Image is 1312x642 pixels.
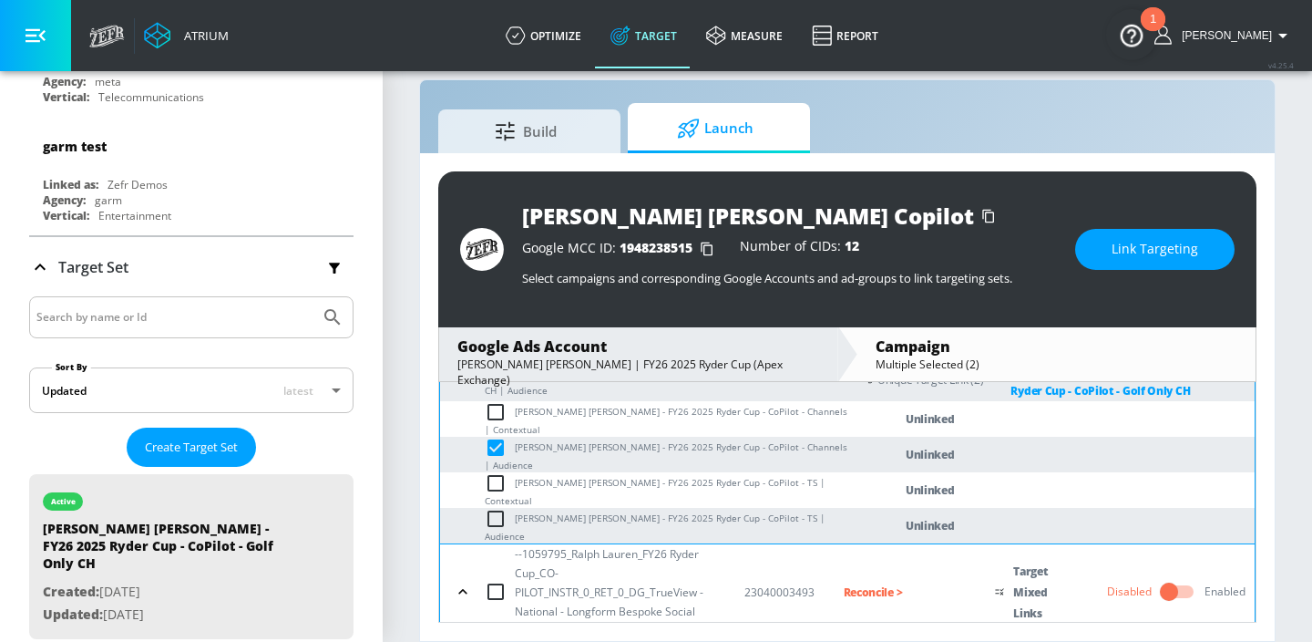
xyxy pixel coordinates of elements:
div: active[PERSON_NAME] [PERSON_NAME] - FY26 2025 Ryder Cup - CoPilot - Golf Only CHCreated:[DATE]Upd... [29,474,354,639]
a: optimize [491,3,596,68]
div: Agency: [43,192,86,208]
p: [DATE] [43,581,298,604]
span: v 4.25.4 [1268,60,1294,70]
p: Select campaigns and corresponding Google Accounts and ad-groups to link targeting sets. [522,270,1057,286]
div: Google MCC ID: [522,240,722,258]
div: Multiple Selected (2) [876,357,1237,372]
a: measure [692,3,797,68]
div: Vertical: [43,89,89,105]
td: [PERSON_NAME] [PERSON_NAME] - FY26 2025 Ryder Cup - CoPilot - TS | Audience [440,508,856,544]
button: Link Targeting [1075,229,1235,270]
a: Atrium [144,22,229,49]
td: [PERSON_NAME] [PERSON_NAME] - FY26 2025 Ryder Cup - CoPilot - Channels | Audience [440,437,856,472]
div: Atrium [177,27,229,44]
div: garm testLinked as:Zefr DemosAgency:garmVertical:Entertainment [29,124,354,228]
span: Link Targeting [1112,238,1198,261]
div: garm [95,192,122,208]
div: Agency: [43,74,86,89]
p: Unlinked [906,409,955,430]
div: Enabled [1204,584,1245,600]
input: Search by name or Id [36,305,313,329]
p: Target Set [58,257,128,277]
div: Google Ads Account[PERSON_NAME] [PERSON_NAME] | FY26 2025 Ryder Cup (Apex Exchange) [439,327,837,381]
div: Target Set [29,237,354,297]
div: Linked as: [43,177,98,192]
a: Target [596,3,692,68]
div: Campaign [876,337,1237,357]
p: Unlinked [906,515,955,536]
td: [PERSON_NAME] [PERSON_NAME] - FY26 2025 Ryder Cup - CoPilot - Channels | Contextual [440,401,856,437]
span: Created: [43,583,99,600]
div: Disabled [1107,584,1152,600]
div: Vertical: [43,208,89,223]
span: 12 [845,237,859,254]
span: latest [283,383,313,399]
p: Reconcile > [844,582,967,603]
div: Telecommunications [98,89,204,105]
p: Unlinked [906,480,955,501]
span: Launch [646,107,784,150]
td: [PERSON_NAME] [PERSON_NAME] - FY26 2025 Ryder Cup - CoPilot - TS | Contextual [440,472,856,508]
button: Open Resource Center, 1 new notification [1106,9,1157,60]
div: meta [95,74,121,89]
label: Sort By [52,361,91,373]
button: [PERSON_NAME] [1154,25,1294,47]
div: Google Ads Account [457,337,819,357]
div: active [51,497,76,506]
p: Unlinked [906,444,955,465]
a: Report [797,3,893,68]
p: 23040003493 [744,583,815,602]
div: Entertainment [98,208,171,223]
div: [PERSON_NAME] [PERSON_NAME] - FY26 2025 Ryder Cup - CoPilot - Golf Only CH [43,520,298,581]
button: Create Target Set [127,428,256,467]
div: [PERSON_NAME] [PERSON_NAME] | FY26 2025 Ryder Cup (Apex Exchange) [457,357,819,388]
div: 1 [1150,19,1156,43]
div: Updated [42,383,87,399]
p: --1059795_Ralph Lauren_FY26 Ryder Cup_CO-PILOT_INSTR_0_RET_0_DG_TrueView - National - Longform Be... [515,544,715,640]
span: login as: anthony.rios@zefr.com [1174,29,1272,42]
p: [DATE] [43,604,298,626]
div: Zefr Demos [108,177,168,192]
div: garm test [43,138,107,155]
p: Target Mixed Links [1013,561,1078,624]
span: Build [456,109,595,153]
div: [PERSON_NAME] [PERSON_NAME] Copilot [522,201,974,231]
span: Updated: [43,606,103,623]
span: 1948238515 [620,239,692,256]
div: Number of CIDs: [740,240,859,258]
span: Create Target Set [145,437,238,458]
